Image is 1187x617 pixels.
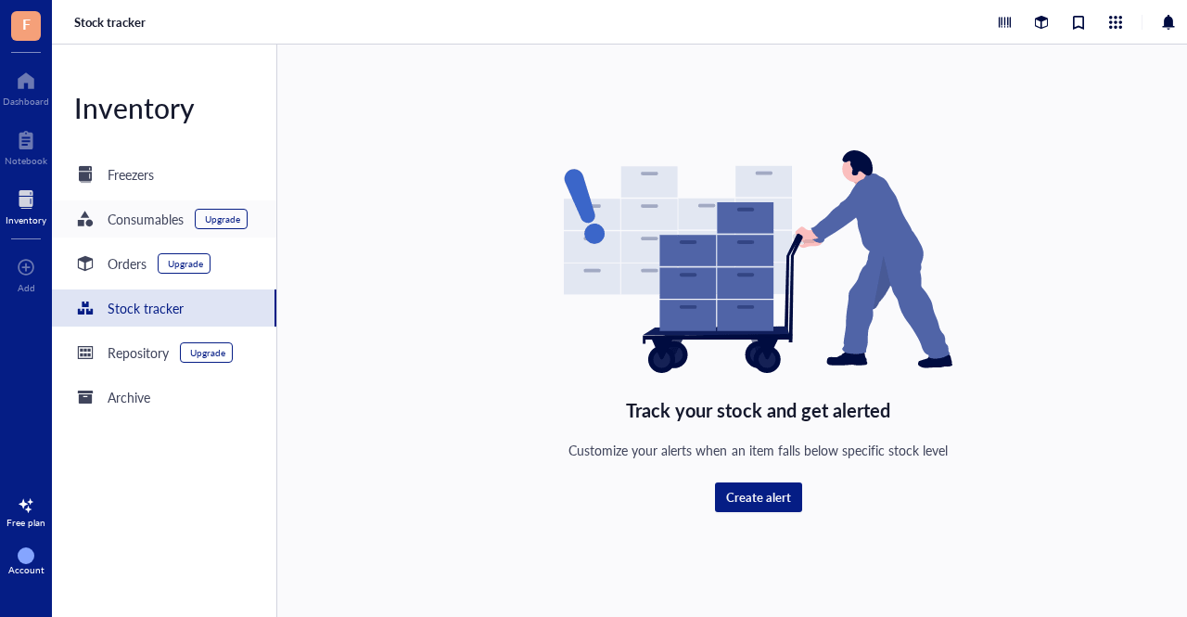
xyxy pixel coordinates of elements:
div: Archive [108,387,150,407]
a: Dashboard [3,66,49,107]
div: Upgrade [168,258,203,269]
a: Archive [52,379,276,416]
div: Upgrade [190,347,225,358]
div: Track your stock and get alerted [626,395,890,425]
a: Stock tracker [52,289,276,327]
span: Create alert [726,489,791,506]
div: Inventory [52,89,276,126]
div: Orders [108,253,147,274]
div: Stock tracker [108,298,184,318]
div: Free plan [6,517,45,528]
button: Create alert [715,482,802,512]
div: Account [8,564,45,575]
a: OrdersUpgrade [52,245,276,282]
div: Notebook [5,155,47,166]
span: F [22,12,31,35]
a: ConsumablesUpgrade [52,200,276,238]
div: Inventory [6,214,46,225]
img: Empty state [564,150,952,373]
a: Inventory [6,185,46,225]
div: Add [18,282,35,293]
a: Notebook [5,125,47,166]
div: Consumables [108,209,184,229]
a: Stock tracker [74,14,149,31]
a: Freezers [52,156,276,193]
div: Dashboard [3,96,49,107]
div: Repository [108,342,169,363]
a: RepositoryUpgrade [52,334,276,371]
div: Freezers [108,164,154,185]
div: Customize your alerts when an item falls below specific stock level [568,440,948,460]
div: Upgrade [205,213,240,225]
